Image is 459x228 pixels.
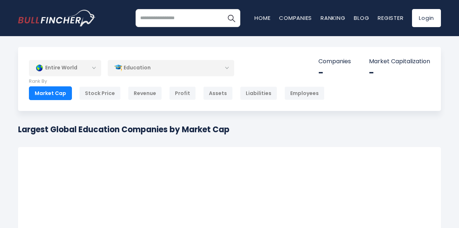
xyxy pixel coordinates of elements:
div: Entire World [29,60,101,76]
div: - [369,67,430,78]
a: Login [412,9,441,27]
p: Market Capitalization [369,58,430,65]
p: Rank By [29,78,325,85]
a: Blog [354,14,369,22]
div: Liabilities [240,86,277,100]
div: Stock Price [79,86,121,100]
div: Assets [203,86,233,100]
button: Search [222,9,240,27]
a: Home [254,14,270,22]
a: Go to homepage [18,10,96,26]
h1: Largest Global Education Companies by Market Cap [18,124,229,135]
a: Companies [279,14,312,22]
a: Ranking [321,14,345,22]
div: - [318,67,351,78]
div: Market Cap [29,86,72,100]
a: Register [378,14,403,22]
div: Education [108,60,234,76]
p: Companies [318,58,351,65]
div: Profit [169,86,196,100]
div: Employees [284,86,325,100]
img: bullfincher logo [18,10,96,26]
div: Revenue [128,86,162,100]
